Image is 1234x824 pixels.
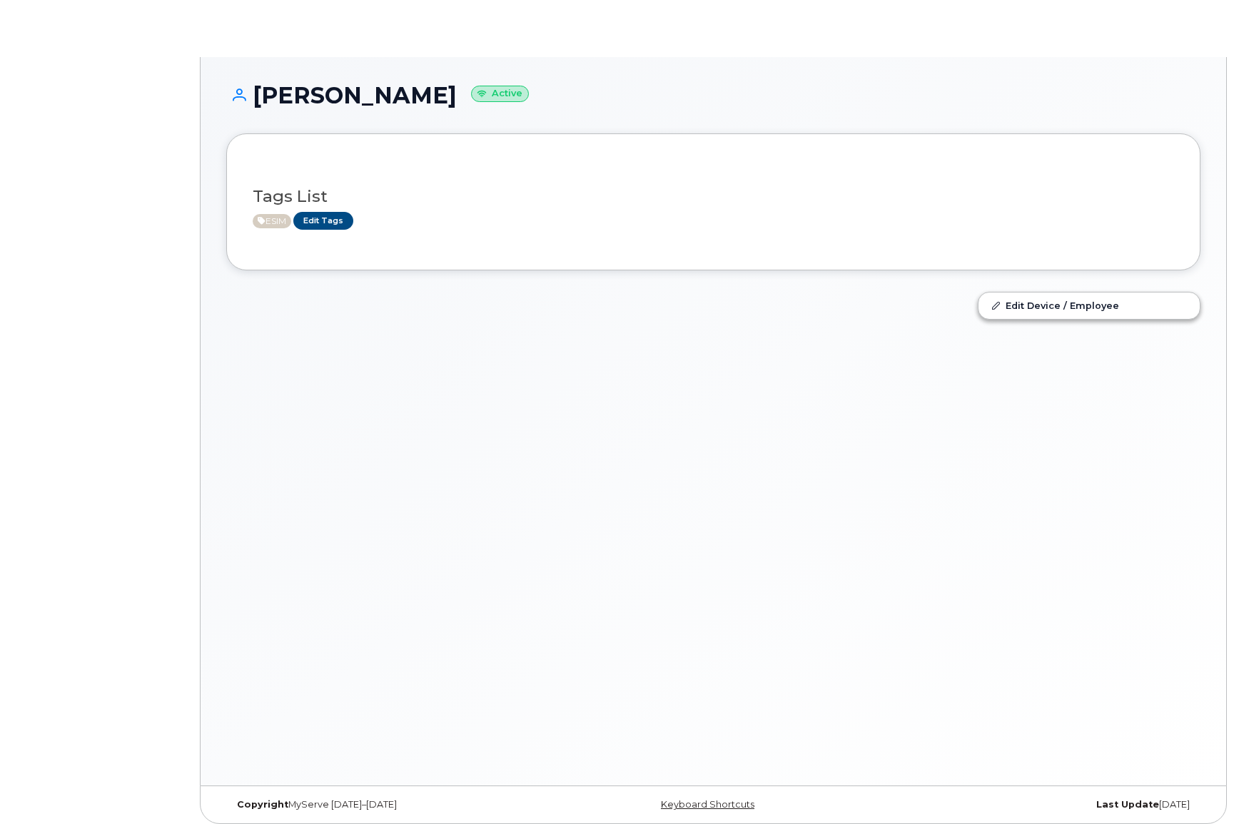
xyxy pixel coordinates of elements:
[237,799,288,810] strong: Copyright
[253,188,1174,205] h3: Tags List
[661,799,754,810] a: Keyboard Shortcuts
[876,799,1200,810] div: [DATE]
[226,799,551,810] div: MyServe [DATE]–[DATE]
[978,293,1200,318] a: Edit Device / Employee
[293,212,353,230] a: Edit Tags
[1096,799,1159,810] strong: Last Update
[253,214,291,228] span: Active
[226,83,1200,108] h1: [PERSON_NAME]
[471,86,529,102] small: Active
